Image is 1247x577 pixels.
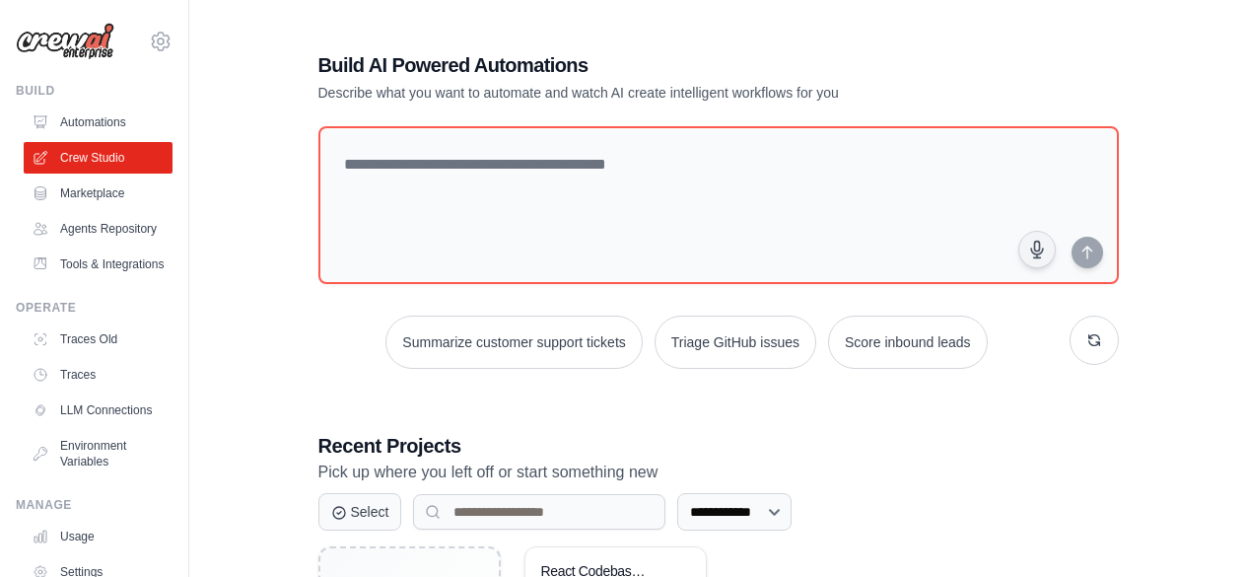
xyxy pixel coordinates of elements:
img: Logo [16,23,114,60]
button: Summarize customer support tickets [385,316,642,369]
h3: Recent Projects [318,432,1119,460]
button: Get new suggestions [1070,316,1119,365]
div: Operate [16,300,173,316]
button: Triage GitHub issues [655,316,816,369]
a: Traces [24,359,173,391]
button: Score inbound leads [828,316,988,369]
button: Select [318,493,402,531]
a: Environment Variables [24,430,173,477]
a: Traces Old [24,324,173,355]
div: Manage [16,497,173,513]
p: Describe what you want to automate and watch AI create intelligent workflows for you [318,83,981,103]
button: Click to speak your automation idea [1018,231,1056,268]
a: Crew Studio [24,142,173,174]
a: Marketplace [24,178,173,209]
h1: Build AI Powered Automations [318,51,981,79]
a: LLM Connections [24,395,173,426]
a: Agents Repository [24,213,173,245]
a: Usage [24,521,173,552]
a: Tools & Integrations [24,249,173,280]
div: Build [16,83,173,99]
p: Pick up where you left off or start something new [318,460,1119,485]
a: Automations [24,107,173,138]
